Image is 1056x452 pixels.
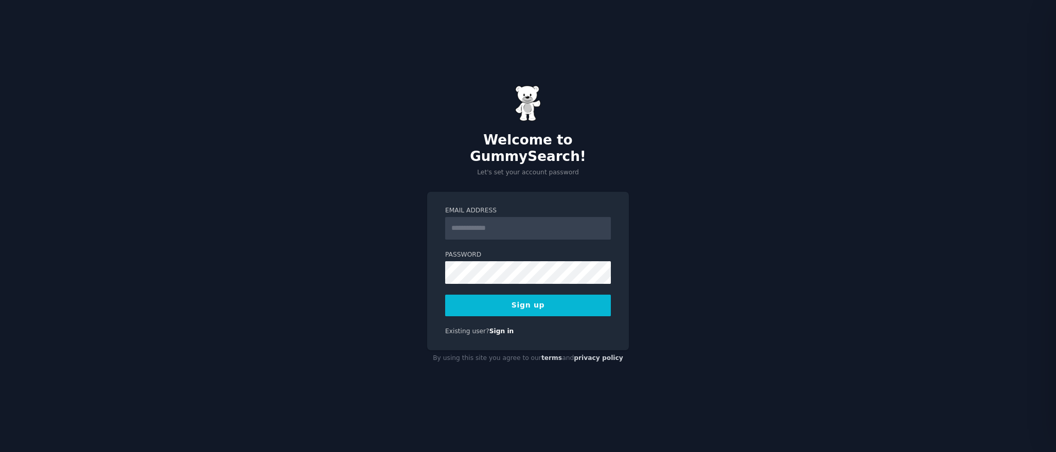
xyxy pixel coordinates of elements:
[489,328,514,335] a: Sign in
[427,350,629,367] div: By using this site you agree to our and
[574,354,623,361] a: privacy policy
[427,168,629,177] p: Let's set your account password
[445,206,611,215] label: Email Address
[445,328,489,335] span: Existing user?
[445,295,611,316] button: Sign up
[427,132,629,165] h2: Welcome to GummySearch!
[541,354,562,361] a: terms
[445,250,611,260] label: Password
[515,85,541,121] img: Gummy Bear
